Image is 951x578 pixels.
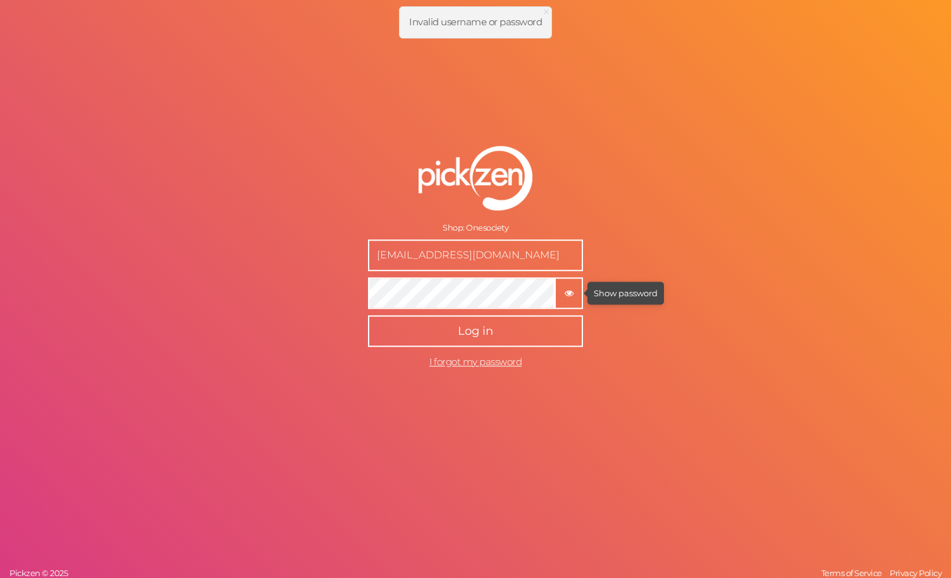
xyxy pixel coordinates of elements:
img: pz-logo-white.png [419,146,532,210]
button: Log in [368,315,583,347]
span: × [542,3,551,21]
div: Shop: Onesociety [368,223,583,233]
a: I forgot my password [429,356,522,368]
span: Invalid username or password [409,16,542,28]
input: E-mail [368,239,583,271]
tip-tip: Show password [594,288,658,298]
a: Terms of Service [818,568,885,578]
a: Pickzen © 2025 [6,568,71,578]
button: Show password [555,277,583,309]
span: Privacy Policy [890,568,942,578]
span: Log in [458,324,493,338]
span: Terms of Service [821,568,882,578]
a: Privacy Policy [887,568,945,578]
